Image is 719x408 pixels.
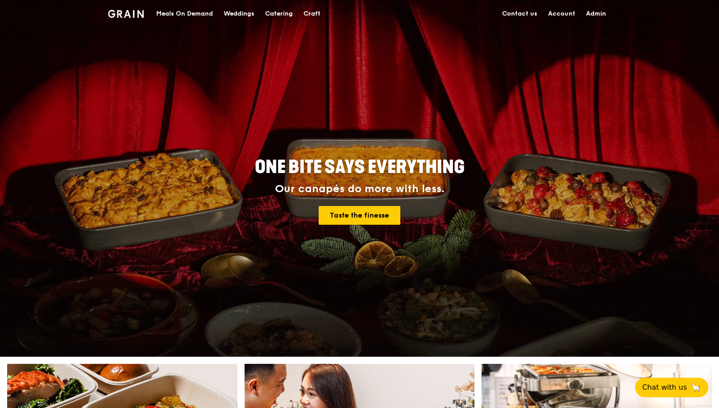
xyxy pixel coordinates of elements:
[224,0,254,27] div: Weddings
[199,183,520,195] div: Our canapés do more with less.
[108,10,144,18] img: Grain
[156,0,213,27] div: Meals On Demand
[255,157,465,178] span: ONE BITE SAYS EVERYTHING
[265,0,293,27] div: Catering
[303,0,320,27] div: Craft
[319,206,400,225] a: Taste the finesse
[543,0,581,27] a: Account
[642,382,687,393] span: Chat with us
[635,378,708,397] button: Chat with us🦙
[260,0,298,27] a: Catering
[497,0,543,27] a: Contact us
[298,0,326,27] a: Craft
[218,0,260,27] a: Weddings
[690,382,701,393] span: 🦙
[581,0,611,27] a: Admin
